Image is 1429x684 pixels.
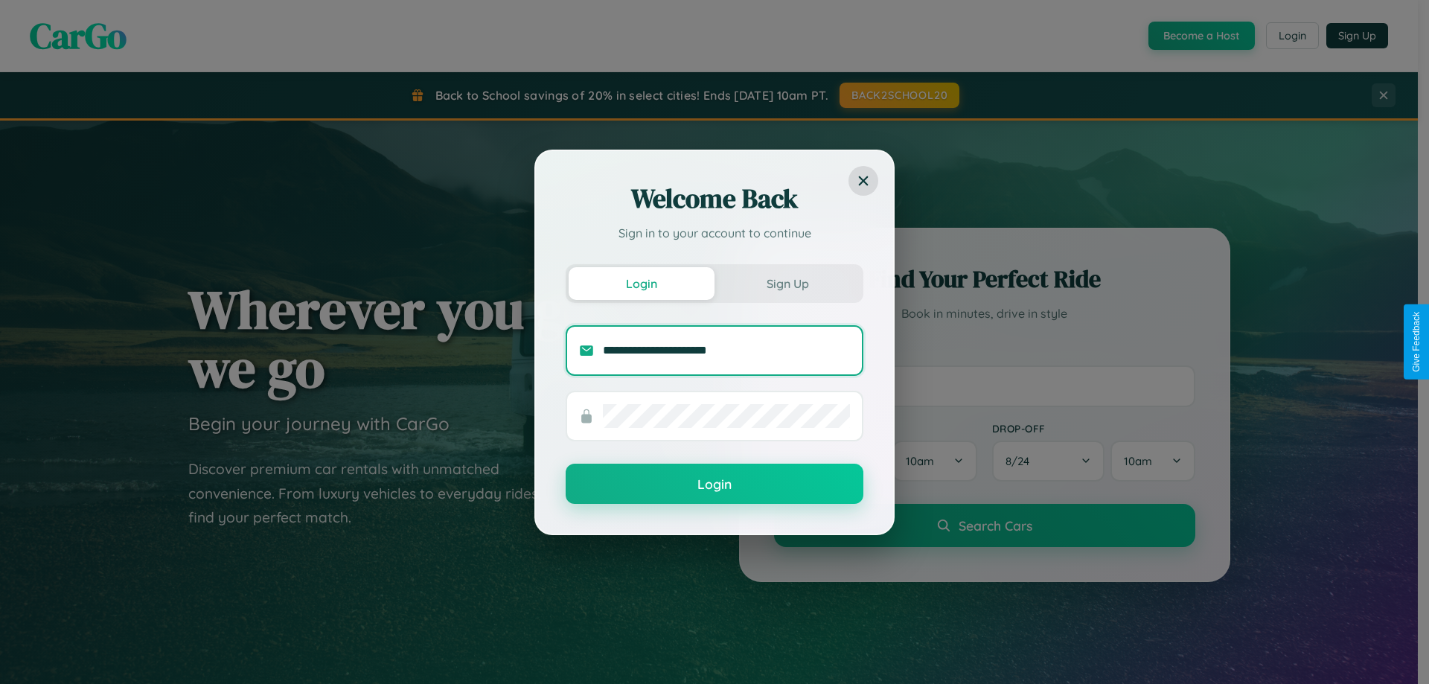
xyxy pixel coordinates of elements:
[1411,312,1422,372] div: Give Feedback
[714,267,860,300] button: Sign Up
[566,464,863,504] button: Login
[569,267,714,300] button: Login
[566,224,863,242] p: Sign in to your account to continue
[566,181,863,217] h2: Welcome Back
